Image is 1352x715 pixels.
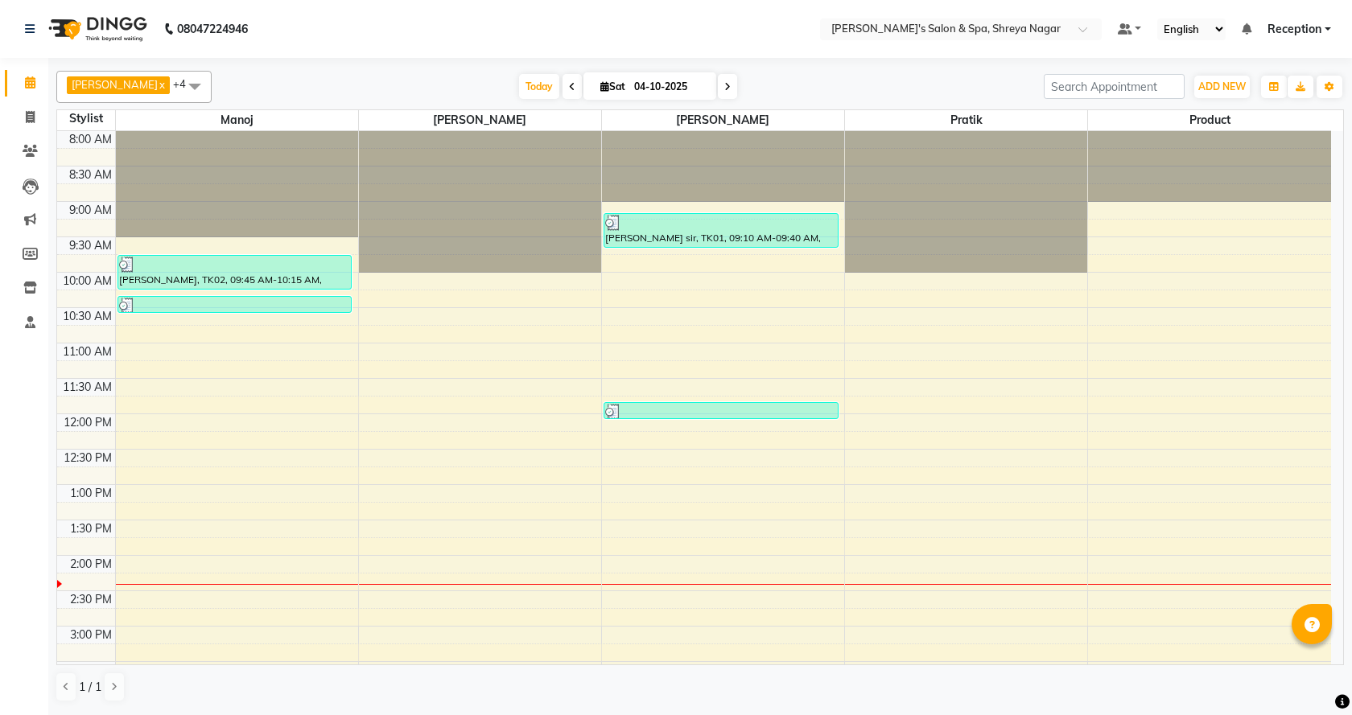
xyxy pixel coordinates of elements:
div: 12:00 PM [60,414,115,431]
div: Stylist [57,110,115,127]
div: [PERSON_NAME] sir, TK01, 09:10 AM-09:40 AM, [PERSON_NAME] Cut Styling,[DEMOGRAPHIC_DATA] HAIR SPA... [604,214,838,247]
button: ADD NEW [1194,76,1250,98]
div: [PERSON_NAME], TK02, 09:45 AM-10:15 AM, [DEMOGRAPHIC_DATA] - Basic Haircut,[PERSON_NAME] - Clean ... [118,256,352,289]
input: Search Appointment [1044,74,1185,99]
span: Pratik [845,110,1087,130]
div: 3:00 PM [67,627,115,643]
span: [PERSON_NAME] [359,110,601,130]
div: 8:00 AM [66,131,115,148]
span: +4 [173,77,198,90]
span: [PERSON_NAME] [602,110,844,130]
div: 12:30 PM [60,450,115,466]
div: 2:00 PM [67,556,115,573]
div: 1:00 PM [67,485,115,502]
div: 10:00 AM [60,273,115,290]
a: x [158,78,165,91]
div: ganash lagote, TK03, 10:20 AM-10:35 AM, [PERSON_NAME] Cut Styling [118,297,352,312]
span: Product [1088,110,1331,130]
div: 9:00 AM [66,202,115,219]
span: Today [519,74,559,99]
span: Manoj [116,110,358,130]
iframe: chat widget [1284,651,1336,699]
div: 8:30 AM [66,166,115,183]
div: 9:30 AM [66,237,115,254]
img: logo [41,6,151,51]
input: 2025-10-04 [629,75,710,99]
span: 1 / 1 [79,679,101,696]
div: 1:30 PM [67,520,115,537]
span: [PERSON_NAME] [72,78,158,91]
span: Reception [1267,21,1321,38]
div: 2:30 PM [67,591,115,608]
span: ADD NEW [1198,80,1246,92]
div: [PERSON_NAME] sir, TK04, 11:50 AM-12:05 PM, [DEMOGRAPHIC_DATA] - Treatment Wash [604,403,838,418]
span: Sat [596,80,629,92]
div: 3:30 PM [67,662,115,679]
div: 10:30 AM [60,308,115,325]
div: 11:30 AM [60,379,115,396]
div: 11:00 AM [60,343,115,360]
b: 08047224946 [177,6,248,51]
